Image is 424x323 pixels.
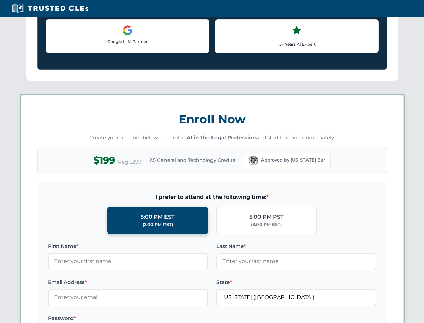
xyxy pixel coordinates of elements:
label: Password [48,314,208,322]
span: $199 [93,153,115,168]
p: 15+ Years AI Expert [221,41,373,47]
img: Trusted CLEs [10,3,90,13]
strong: AI in the Legal Profession [187,134,256,141]
div: 5:00 PM EST [141,213,175,221]
p: Create your account below to enroll in and start learning immediately. [37,134,387,142]
span: Reg $299 [118,158,141,166]
p: Google LLM Partner [51,38,204,45]
div: 5:00 PM PST [249,213,284,221]
img: Florida Bar [249,156,258,165]
label: First Name [48,242,208,250]
input: Enter your first name [48,253,208,270]
img: Google [122,25,133,36]
div: (2:00 PM PST) [143,221,173,228]
label: Email Address [48,278,208,286]
input: Enter your last name [216,253,376,270]
div: (8:00 PM EST) [251,221,282,228]
input: Florida (FL) [216,289,376,306]
h3: Enroll Now [37,109,387,130]
span: Approved by [US_STATE] Bar [261,157,325,164]
input: Enter your email [48,289,208,306]
span: I prefer to attend at the following time: [48,193,376,202]
label: State [216,278,376,286]
label: Last Name [216,242,376,250]
span: 2.5 General and Technology Credits [149,156,235,164]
